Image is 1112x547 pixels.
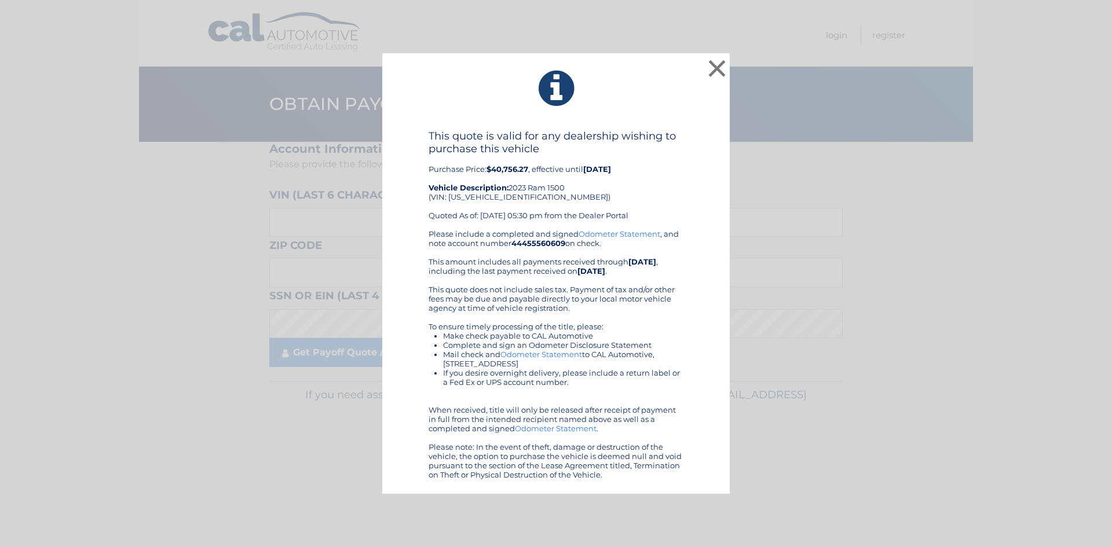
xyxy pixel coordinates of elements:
[628,257,656,266] b: [DATE]
[429,130,683,229] div: Purchase Price: , effective until 2023 Ram 1500 (VIN: [US_VEHICLE_IDENTIFICATION_NUMBER]) Quoted ...
[443,350,683,368] li: Mail check and to CAL Automotive, [STREET_ADDRESS]
[577,266,605,276] b: [DATE]
[705,57,729,80] button: ×
[429,229,683,479] div: Please include a completed and signed , and note account number on check. This amount includes al...
[487,164,528,174] b: $40,756.27
[443,331,683,340] li: Make check payable to CAL Automotive
[500,350,582,359] a: Odometer Statement
[443,368,683,387] li: If you desire overnight delivery, please include a return label or a Fed Ex or UPS account number.
[579,229,660,238] a: Odometer Statement
[583,164,611,174] b: [DATE]
[443,340,683,350] li: Complete and sign an Odometer Disclosure Statement
[511,238,565,248] b: 44455560609
[515,424,597,433] a: Odometer Statement
[429,183,509,192] strong: Vehicle Description:
[429,130,683,155] h4: This quote is valid for any dealership wishing to purchase this vehicle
